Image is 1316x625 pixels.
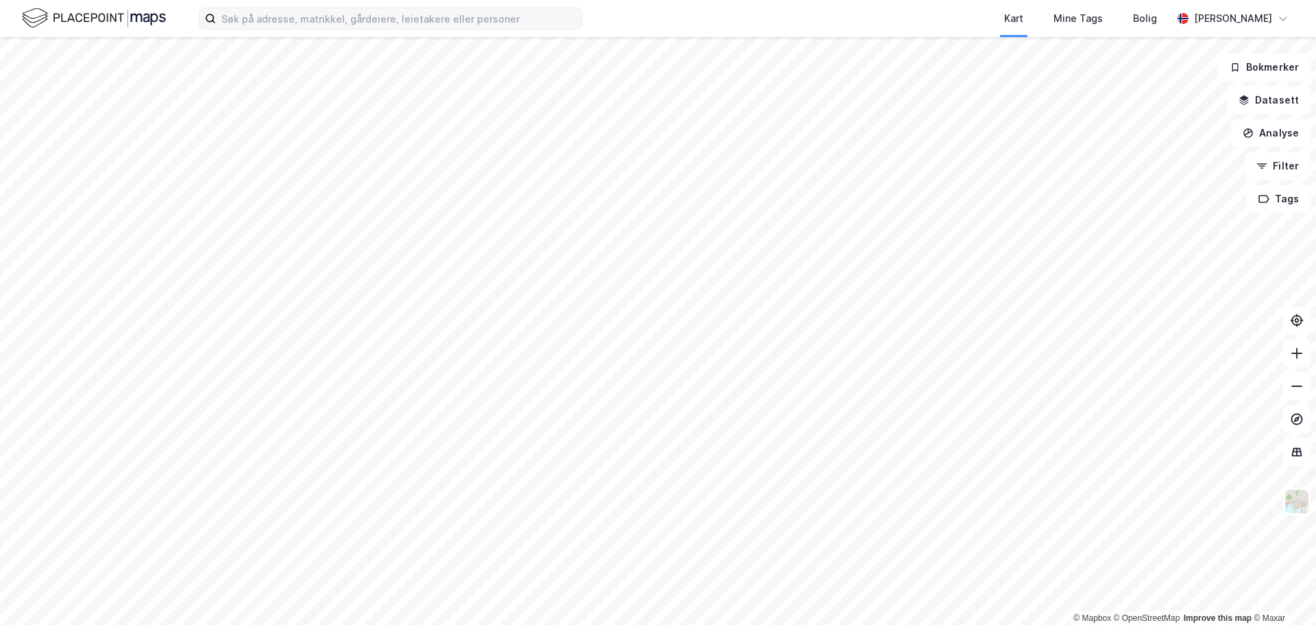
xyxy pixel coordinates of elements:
div: Kart [1004,10,1023,27]
div: Kontrollprogram for chat [1247,559,1316,625]
div: [PERSON_NAME] [1194,10,1272,27]
img: Z [1284,488,1310,515]
div: Mine Tags [1053,10,1103,27]
button: Datasett [1227,86,1311,114]
input: Søk på adresse, matrikkel, gårdeiere, leietakere eller personer [216,8,582,29]
button: Tags [1247,185,1311,213]
img: logo.f888ab2527a4732fd821a326f86c7f29.svg [22,6,166,30]
button: Analyse [1231,119,1311,147]
button: Bokmerker [1218,54,1311,81]
a: OpenStreetMap [1114,613,1180,623]
a: Improve this map [1184,613,1252,623]
iframe: Chat Widget [1247,559,1316,625]
button: Filter [1245,152,1311,180]
a: Mapbox [1073,613,1111,623]
div: Bolig [1133,10,1157,27]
